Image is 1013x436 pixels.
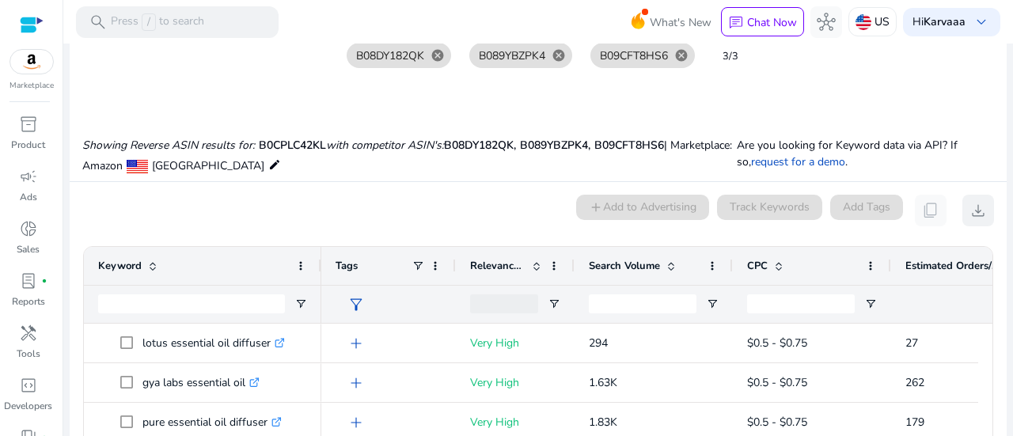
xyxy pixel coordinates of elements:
button: Open Filter Menu [548,298,560,310]
span: lab_profile [19,271,38,290]
span: handyman [19,324,38,343]
span: hub [817,13,836,32]
a: request for a demo [751,154,845,169]
span: donut_small [19,219,38,238]
p: lotus essential oil diffuser [142,327,285,359]
button: Open Filter Menu [864,298,877,310]
span: add [347,373,366,392]
span: search [89,13,108,32]
span: Tags [336,259,358,273]
span: What's New [650,9,711,36]
p: Hi [912,17,966,28]
span: add [347,334,366,353]
span: download [969,201,988,220]
p: Very High [470,366,560,399]
p: Product [11,138,45,152]
span: 1.63K [589,375,617,390]
p: Sales [17,242,40,256]
span: $0.5 - $0.75 [747,375,807,390]
span: 294 [589,336,608,351]
span: $0.5 - $0.75 [747,336,807,351]
span: $0.5 - $0.75 [747,415,807,430]
img: us.svg [856,14,871,30]
p: gya labs essential oil [142,366,260,399]
p: Very High [470,327,560,359]
p: Press to search [111,13,204,31]
span: B08DY182QK [444,138,520,153]
span: [GEOGRAPHIC_DATA] [152,158,264,173]
span: chat [728,15,744,31]
p: Developers [4,399,52,413]
p: Are you looking for Keyword data via API? If so, . [737,137,994,170]
img: amazon.svg [10,50,53,74]
span: , [588,138,594,153]
p: US [875,8,890,36]
p: Reports [12,294,45,309]
mat-icon: edit [268,155,281,174]
input: CPC Filter Input [747,294,855,313]
span: Estimated Orders/Month [905,259,1000,273]
p: Tools [17,347,40,361]
span: B089YBZPK4 [479,47,545,64]
span: filter_alt [347,295,366,314]
span: fiber_manual_record [41,278,47,284]
mat-icon: cancel [668,48,695,63]
span: B08DY182QK [356,47,424,64]
span: Search Volume [589,259,660,273]
span: 1.83K [589,415,617,430]
span: campaign [19,167,38,186]
mat-hint: 3/3 [723,47,738,64]
p: Chat Now [747,15,797,30]
span: / [142,13,156,31]
b: Karvaaa [924,14,966,29]
span: 179 [905,415,924,430]
i: with competitor ASIN's: [326,138,444,153]
span: , [514,138,520,153]
button: download [962,195,994,226]
button: Open Filter Menu [294,298,307,310]
span: 262 [905,375,924,390]
span: CPC [747,259,768,273]
button: Open Filter Menu [706,298,719,310]
p: Ads [20,190,37,204]
span: add [347,413,366,432]
span: Relevance Score [470,259,525,273]
button: chatChat Now [721,7,804,37]
span: 27 [905,336,918,351]
span: B0CPLC42KL [259,138,326,153]
span: B089YBZPK4 [520,138,594,153]
span: keyboard_arrow_down [972,13,991,32]
input: Search Volume Filter Input [589,294,696,313]
button: hub [810,6,842,38]
span: code_blocks [19,376,38,395]
input: Keyword Filter Input [98,294,285,313]
mat-icon: cancel [545,48,572,63]
span: inventory_2 [19,115,38,134]
span: B09CFT8HS6 [600,47,668,64]
mat-icon: cancel [424,48,451,63]
span: Keyword [98,259,142,273]
span: B09CFT8HS6 [594,138,664,153]
p: Marketplace [9,80,54,92]
i: Showing Reverse ASIN results for: [82,138,255,153]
